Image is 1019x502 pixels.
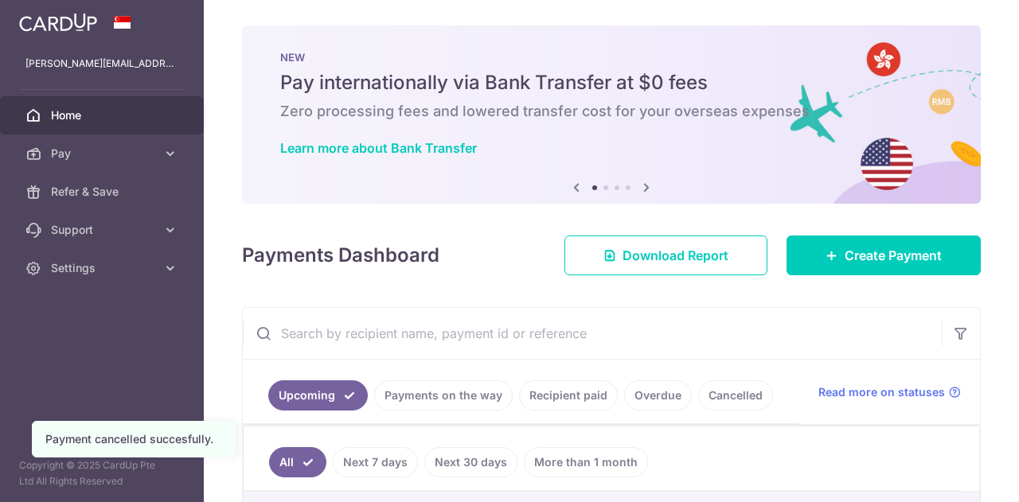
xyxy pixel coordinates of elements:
[623,246,728,265] span: Download Report
[45,431,222,447] div: Payment cancelled succesfully.
[19,13,97,32] img: CardUp
[333,447,418,477] a: Next 7 days
[51,184,156,200] span: Refer & Save
[242,241,439,270] h4: Payments Dashboard
[51,260,156,276] span: Settings
[818,384,945,400] span: Read more on statuses
[624,380,692,411] a: Overdue
[242,25,981,204] img: Bank transfer banner
[280,51,943,64] p: NEW
[51,146,156,161] span: Pay
[818,384,961,400] a: Read more on statuses
[787,235,981,275] a: Create Payment
[917,454,1003,494] iframe: Opens a widget where you can find more information
[243,308,942,359] input: Search by recipient name, payment id or reference
[268,380,368,411] a: Upcoming
[280,70,943,95] h5: Pay internationally via Bank Transfer at $0 fees
[524,447,648,477] a: More than 1 month
[519,380,618,411] a: Recipient paid
[845,246,942,265] span: Create Payment
[698,380,773,411] a: Cancelled
[424,447,517,477] a: Next 30 days
[374,380,513,411] a: Payments on the way
[280,140,477,156] a: Learn more about Bank Transfer
[269,447,326,477] a: All
[51,222,156,238] span: Support
[564,235,767,275] a: Download Report
[51,107,156,123] span: Home
[280,102,943,121] h6: Zero processing fees and lowered transfer cost for your overseas expenses
[25,56,178,72] p: [PERSON_NAME][EMAIL_ADDRESS][DOMAIN_NAME]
